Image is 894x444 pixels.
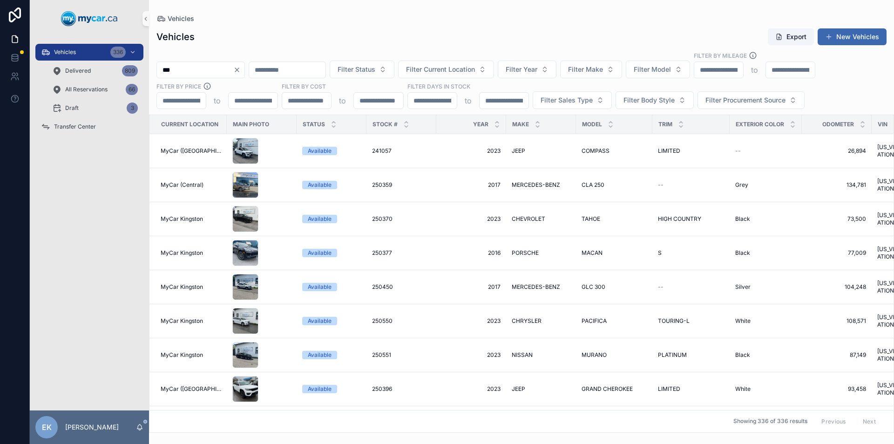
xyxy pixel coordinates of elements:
a: 250551 [372,351,431,359]
span: 2016 [442,249,501,257]
a: 2023 [442,215,501,223]
a: 87,149 [807,351,866,359]
div: Available [308,215,332,223]
a: MyCar Kingston [161,249,221,257]
a: MyCar ([GEOGRAPHIC_DATA]) [161,385,221,393]
a: 77,009 [807,249,866,257]
a: Transfer Center [35,118,143,135]
span: Silver [735,283,751,291]
div: Available [308,317,332,325]
span: Odometer [822,121,854,128]
span: TAHOE [582,215,600,223]
a: 250370 [372,215,431,223]
a: Vehicles336 [35,44,143,61]
a: Delivered809 [47,62,143,79]
div: Available [308,181,332,189]
a: 2023 [442,317,501,325]
a: White [735,317,796,325]
span: MyCar Kingston [161,351,203,359]
a: 104,248 [807,283,866,291]
span: Filter Procurement Source [705,96,786,105]
a: Vehicles [156,14,194,23]
span: GRAND CHEROKEE [582,385,633,393]
a: All Reservations66 [47,81,143,98]
span: Filter Status [338,65,375,74]
a: Available [302,385,361,393]
a: Available [302,283,361,291]
a: NISSAN [512,351,570,359]
span: Model [582,121,602,128]
a: 250377 [372,249,431,257]
button: Select Button [398,61,494,78]
p: to [465,95,472,106]
span: Delivered [65,67,91,75]
a: CLA 250 [582,181,647,189]
p: to [751,64,758,75]
span: 250450 [372,283,393,291]
span: 93,458 [807,385,866,393]
button: Select Button [626,61,690,78]
button: Select Button [533,91,612,109]
div: 809 [122,65,138,76]
a: HIGH COUNTRY [658,215,724,223]
span: Vehicles [54,48,76,56]
div: Available [308,385,332,393]
label: Filter Days In Stock [407,82,470,90]
label: FILTER BY COST [282,82,326,90]
span: MERCEDES-BENZ [512,181,560,189]
span: MyCar (Central) [161,181,203,189]
a: 250396 [372,385,431,393]
div: Available [308,283,332,291]
label: FILTER BY PRICE [156,82,201,90]
span: JEEP [512,385,525,393]
span: CHRYSLER [512,317,542,325]
a: 108,571 [807,317,866,325]
div: 3 [127,102,138,114]
span: HIGH COUNTRY [658,215,701,223]
div: Available [308,249,332,257]
span: 2023 [442,147,501,155]
a: MERCEDES-BENZ [512,181,570,189]
span: MyCar Kingston [161,317,203,325]
span: TOURING-L [658,317,690,325]
button: Select Button [616,91,694,109]
span: 73,500 [807,215,866,223]
span: VIN [878,121,887,128]
span: MyCar Kingston [161,283,203,291]
a: CHEVROLET [512,215,570,223]
span: Showing 336 of 336 results [733,418,807,425]
button: Export [768,28,814,45]
span: Filter Make [568,65,603,74]
span: Filter Current Location [406,65,475,74]
span: Current Location [161,121,218,128]
a: Available [302,215,361,223]
a: Available [302,351,361,359]
span: Filter Year [506,65,537,74]
a: MyCar Kingston [161,283,221,291]
a: MyCar (Central) [161,181,221,189]
a: Black [735,215,796,223]
span: COMPASS [582,147,610,155]
a: Black [735,249,796,257]
span: MyCar Kingston [161,249,203,257]
div: scrollable content [30,37,149,147]
button: Clear [233,66,244,74]
a: GLC 300 [582,283,647,291]
span: Draft [65,104,79,112]
label: Filter By Mileage [694,51,747,60]
span: PLATINUM [658,351,687,359]
a: Available [302,181,361,189]
span: 134,781 [807,181,866,189]
span: Vehicles [168,14,194,23]
a: JEEP [512,385,570,393]
div: Available [308,351,332,359]
a: -- [735,147,796,155]
a: 2017 [442,181,501,189]
a: Available [302,147,361,155]
a: White [735,385,796,393]
span: PORSCHE [512,249,539,257]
